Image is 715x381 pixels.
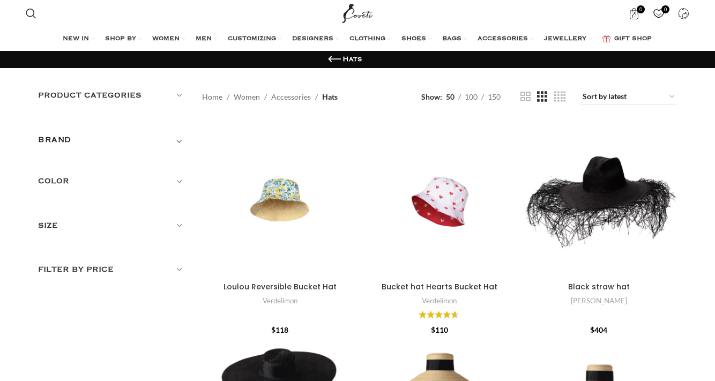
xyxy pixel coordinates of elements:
[349,28,391,50] a: CLOTHING
[401,28,431,50] a: SHOES
[63,28,94,50] a: NEW IN
[544,28,592,50] a: JEWELLERY
[521,121,677,277] a: Black straw hat
[292,28,339,50] a: DESIGNERS
[202,91,338,103] nav: Breadcrumb
[271,325,288,334] bdi: 118
[442,35,461,43] span: BAGS
[38,264,186,275] h5: Filter by price
[637,5,645,13] span: 0
[271,325,275,334] span: $
[292,35,333,43] span: DESIGNERS
[568,281,630,292] a: Black straw hat
[401,35,426,43] span: SHOES
[419,311,456,318] span: Rated out of 5
[271,91,311,103] a: Accessories
[20,28,694,50] div: Main navigation
[554,90,565,103] a: Grid view 4
[461,91,481,103] a: 100
[442,28,467,50] a: BAGS
[623,3,645,24] a: 0
[105,28,141,50] a: SHOP BY
[421,91,442,103] span: Show
[196,35,212,43] span: MEN
[340,8,376,17] a: Site logo
[234,91,260,103] a: Women
[38,89,186,101] h5: Product categories
[478,35,528,43] span: ACCESSORIES
[571,296,627,306] a: [PERSON_NAME]
[105,35,136,43] span: SHOP BY
[431,325,435,334] span: $
[478,28,533,50] a: ACCESSORIES
[484,91,504,103] a: 150
[648,3,670,24] div: My Wishlist
[38,175,186,187] h5: Color
[602,28,652,50] a: GIFT SHOP
[202,121,359,277] a: Loulou Reversible Bucket Hat
[614,35,652,43] span: GIFT SHOP
[202,91,222,103] a: Home
[322,91,338,103] span: Hats
[537,90,547,103] a: Grid view 3
[382,281,497,292] a: Bucket hat Hearts Bucket Hat
[590,325,607,334] bdi: 404
[224,281,337,292] a: Loulou Reversible Bucket Hat
[590,325,594,334] span: $
[152,35,180,43] span: WOMEN
[263,296,297,306] a: Verdelimon
[419,311,459,318] div: Rated 4.60 out of 5
[63,35,89,43] span: NEW IN
[520,90,531,103] a: Grid view 2
[20,3,42,24] a: Search
[488,92,501,101] span: 150
[442,91,458,103] a: 50
[602,35,610,42] img: GiftBag
[465,92,478,101] span: 100
[582,89,677,104] select: Shop order
[342,55,362,64] h1: Hats
[38,220,186,231] h5: Size
[422,296,457,306] a: Verdelimon
[431,325,448,334] bdi: 110
[544,35,586,43] span: JEWELLERY
[228,35,276,43] span: CUSTOMIZING
[38,134,71,146] h5: BRAND
[196,28,217,50] a: MEN
[152,28,185,50] a: WOMEN
[228,28,281,50] a: CUSTOMIZING
[326,51,342,68] a: Go back
[361,121,518,277] a: Bucket hat Hearts Bucket Hat
[661,5,669,13] span: 0
[648,3,670,24] a: 0
[349,35,385,43] span: CLOTHING
[446,92,455,101] span: 50
[38,133,186,153] div: Toggle filter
